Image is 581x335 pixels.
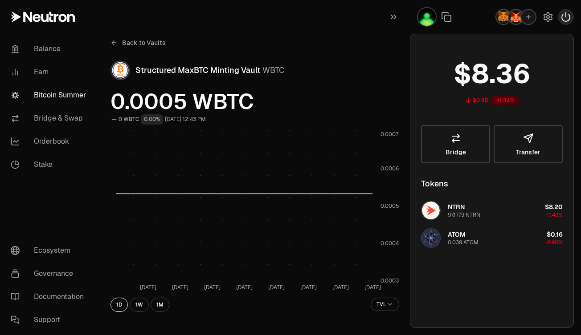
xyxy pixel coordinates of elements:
button: 1D [110,298,128,312]
img: ATOM Logo [422,229,440,247]
tspan: [DATE] [236,284,253,291]
tspan: [DATE] [172,284,188,291]
span: Transfer [516,149,540,155]
tspan: 0.0005 [381,202,399,210]
div: 0 WBTC [119,114,139,125]
span: -11.43% [544,211,563,218]
button: TVL [371,298,399,311]
img: Leap Cosmos MetaMask [496,10,511,24]
a: Earn [4,61,96,84]
span: Back to Vaults [122,38,166,47]
tspan: 0.0007 [381,131,399,138]
button: neutron1sna03nzkeyg3rxpmffm92gr4snq2dvq9fzxr3q [417,7,437,27]
img: neutron1sna03nzkeyg3rxpmffm92gr4snq2dvq9fzxr3q [418,8,436,26]
tspan: [DATE] [332,284,349,291]
tspan: 0.0004 [381,240,399,247]
img: NTRN Logo [422,202,440,219]
div: 0.039 ATOM [448,239,479,246]
img: WBTC Logo [111,61,129,79]
tspan: [DATE] [268,284,285,291]
button: Transfer [494,125,563,163]
span: Structured MaxBTC Minting Vault [135,65,260,75]
span: $0.16 [547,230,563,238]
button: 1M [151,298,169,312]
span: NTRN [448,203,465,211]
span: WBTC [262,65,285,75]
a: Bitcoin Summer [4,84,96,107]
span: ATOM [448,230,466,238]
span: $8.20 [545,203,563,211]
div: 0.00% [141,114,163,125]
a: Bridge & Swap [4,107,96,130]
a: Bridge [421,125,490,163]
tspan: 0.0003 [381,277,399,284]
span: 0.0005 WBTC [110,91,399,112]
a: Orderbook [4,130,96,153]
div: $0.95 [473,97,488,104]
a: Balance [4,37,96,61]
a: Documentation [4,285,96,308]
div: [DATE] 12:43 PM [165,114,206,125]
button: 1W [130,298,149,312]
div: Tokens [421,178,448,190]
a: Support [4,308,96,331]
a: Stake [4,153,96,176]
button: ATOM LogoATOM0.039 ATOM$0.16-6.90% [416,225,568,251]
a: Ecosystem [4,239,96,262]
tspan: 0.0006 [381,165,399,172]
span: Bridge [446,149,466,155]
span: -6.90% [545,239,563,246]
div: -11.34% [490,96,520,105]
tspan: [DATE] [140,284,156,291]
div: 97.1779 NTRN [448,211,480,218]
tspan: [DATE] [204,284,221,291]
img: MetaMask [509,10,523,24]
tspan: [DATE] [364,284,381,291]
a: Governance [4,262,96,285]
tspan: [DATE] [300,284,317,291]
button: Leap Cosmos MetaMaskMetaMask [495,9,536,25]
button: NTRN LogoNTRN97.1779 NTRN$8.20-11.43% [416,197,568,224]
a: Back to Vaults [110,36,166,50]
